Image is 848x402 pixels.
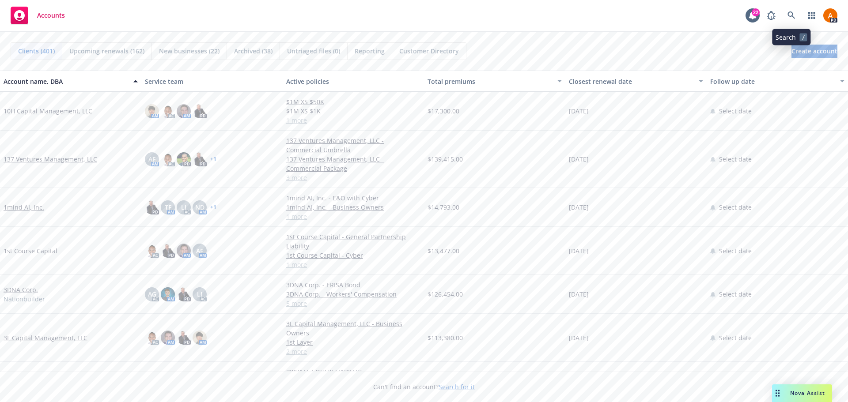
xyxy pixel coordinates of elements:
div: Active policies [286,77,420,86]
a: Switch app [803,7,821,24]
span: [DATE] [569,333,589,342]
span: Accounts [37,12,65,19]
button: Follow up date [707,71,848,92]
span: Clients (401) [18,46,55,56]
img: photo [193,331,207,345]
a: 10H Capital Management, LLC [4,106,92,116]
span: Select date [719,203,752,212]
img: photo [145,331,159,345]
a: Search [783,7,800,24]
span: [DATE] [569,289,589,299]
span: Customer Directory [399,46,459,56]
a: Search for it [439,383,475,391]
img: photo [161,244,175,258]
a: + 1 [210,205,216,210]
a: 3DNA Corp. - Workers' Compensation [286,289,420,299]
img: photo [193,104,207,118]
span: AF [196,246,203,255]
span: $126,454.00 [428,289,463,299]
span: New businesses (22) [159,46,220,56]
span: [DATE] [569,154,589,164]
img: photo [145,200,159,214]
a: Accounts [7,3,68,28]
a: 1st Layer [286,338,420,347]
span: Nova Assist [790,389,825,397]
a: PRIVATE EQUITY LIABILITY [286,367,420,376]
a: 3DNA Corp. - ERISA Bond [286,280,420,289]
button: Nova Assist [772,384,832,402]
div: Total premiums [428,77,552,86]
span: $139,415.00 [428,154,463,164]
img: photo [177,287,191,301]
button: Total premiums [424,71,565,92]
a: 1st Course Capital - General Partnership Liability [286,232,420,251]
img: photo [145,104,159,118]
span: $13,477.00 [428,246,459,255]
span: $17,300.00 [428,106,459,116]
div: Drag to move [772,384,783,402]
img: photo [177,152,191,166]
a: Create account [791,45,837,58]
span: Archived (38) [234,46,273,56]
div: Follow up date [710,77,835,86]
a: 2 more [286,347,420,356]
span: Select date [719,333,752,342]
a: Report a Bug [762,7,780,24]
a: + 1 [210,157,216,162]
a: 1mind AI, Inc. [4,203,44,212]
span: Select date [719,154,752,164]
span: [DATE] [569,106,589,116]
span: [DATE] [569,246,589,255]
div: 22 [752,8,760,16]
div: Closest renewal date [569,77,693,86]
a: 3L Capital Management, LLC - Business Owners [286,319,420,338]
img: photo [177,244,191,258]
div: Account name, DBA [4,77,128,86]
a: 1 more [286,260,420,269]
a: $1M XS $50K [286,97,420,106]
span: TF [165,203,171,212]
img: photo [177,104,191,118]
a: 3DNA Corp. [4,285,38,294]
span: $14,793.00 [428,203,459,212]
button: Active policies [283,71,424,92]
span: Create account [791,43,837,60]
span: Can't find an account? [373,382,475,391]
span: Untriaged files (0) [287,46,340,56]
div: Service team [145,77,279,86]
span: $113,380.00 [428,333,463,342]
span: [DATE] [569,203,589,212]
a: 1st Course Capital - Cyber [286,251,420,260]
span: Select date [719,246,752,255]
span: Nationbuilder [4,294,45,304]
span: Select date [719,289,752,299]
a: 5 more [286,299,420,308]
a: 3L Capital Management, LLC [4,333,87,342]
img: photo [161,331,175,345]
span: ND [195,203,204,212]
span: AG [148,289,156,299]
span: LI [181,203,186,212]
a: 3 more [286,173,420,182]
button: Service team [141,71,283,92]
img: photo [193,152,207,166]
img: photo [161,152,175,166]
button: Closest renewal date [565,71,707,92]
a: 137 Ventures Management, LLC - Commercial Package [286,154,420,173]
img: photo [177,331,191,345]
a: 1st Course Capital [4,246,57,255]
span: AF [148,154,155,164]
img: photo [823,8,837,23]
a: 137 Ventures Management, LLC [4,154,97,164]
a: 1mind AI, Inc. - Business Owners [286,203,420,212]
a: 137 Ventures Management, LLC - Commercial Umbrella [286,136,420,154]
span: Select date [719,106,752,116]
a: 1 more [286,116,420,125]
span: LI [197,289,202,299]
